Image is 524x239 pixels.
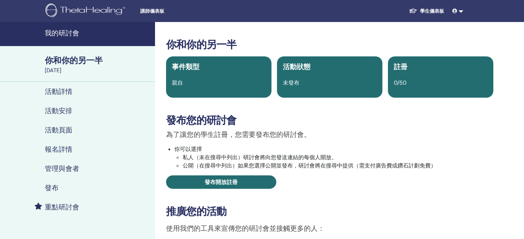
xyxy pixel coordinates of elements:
[174,145,202,153] font: 你可以選擇
[166,224,325,233] font: 使用我們的工具來宣傳您的研討會並接觸更多的人：
[283,62,310,71] font: 活動狀態
[45,55,103,66] font: 你和你的另一半
[394,62,408,71] font: 註冊
[45,145,72,154] font: 報名詳情
[205,178,238,186] font: 發布開放註冊
[183,154,337,161] font: 私人（未在搜尋中列出）研討會將向您發送連結的每個人開放。
[45,164,79,173] font: 管理與會者
[420,8,444,14] font: 學生儀表板
[45,126,72,134] font: 活動頁面
[45,3,128,19] img: logo.png
[403,4,450,18] a: 學生儀表板
[41,55,155,75] a: 你和你的另一半[DATE]
[166,130,311,139] font: 為了讓您的學生註冊，您需要發布您的研討會。
[166,38,236,51] font: 你和你的另一半
[166,113,236,127] font: 發布您的研討會
[409,8,417,14] img: graduation-cap-white.svg
[45,67,61,74] font: [DATE]
[45,106,72,115] font: 活動安排
[172,79,183,86] font: 親自
[45,183,59,192] font: 發布
[45,87,72,96] font: 活動詳情
[394,79,407,86] font: 0/50
[183,162,436,169] font: 公開（在搜尋中列出）如果您選擇公開並發布，研討會將在搜尋中提供（需支付廣告費或鑽石計劃免費）
[45,29,79,37] font: 我的研討會
[140,8,164,14] font: 講師儀表板
[283,79,299,86] font: 未發布
[166,175,276,189] a: 發布開放註冊
[172,62,199,71] font: 事件類型
[166,205,226,218] font: 推廣您的活動
[45,203,79,211] font: 重點研討會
